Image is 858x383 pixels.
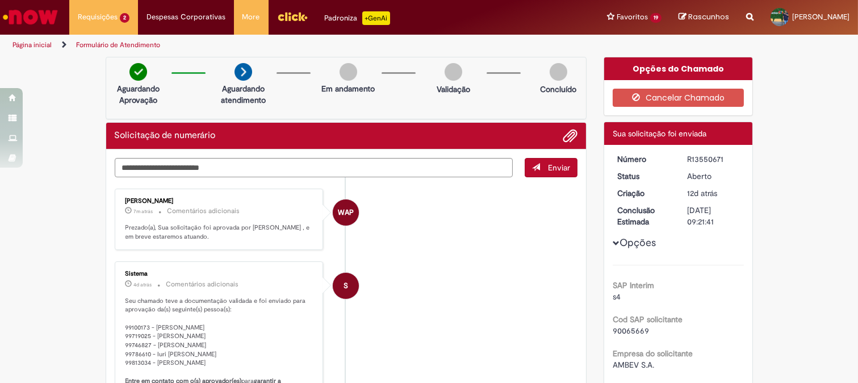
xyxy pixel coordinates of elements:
[445,63,462,81] img: img-circle-grey.png
[613,348,693,359] b: Empresa do solicitante
[792,12,849,22] span: [PERSON_NAME]
[9,35,563,56] ul: Trilhas de página
[1,6,60,28] img: ServiceNow
[344,272,348,299] span: S
[548,163,570,173] span: Enviar
[650,13,662,23] span: 19
[125,270,315,277] div: Sistema
[78,11,118,23] span: Requisições
[325,11,390,25] div: Padroniza
[687,188,740,199] div: 19/09/2025 13:23:32
[613,360,654,370] span: AMBEV S.A.
[115,158,513,177] textarea: Digite sua mensagem aqui...
[168,206,240,216] small: Comentários adicionais
[338,199,354,226] span: WAP
[120,13,129,23] span: 2
[688,11,729,22] span: Rascunhos
[613,314,683,324] b: Cod SAP solicitante
[147,11,225,23] span: Despesas Corporativas
[437,84,470,95] p: Validação
[134,281,152,288] span: 4d atrás
[525,158,577,177] button: Enviar
[540,84,576,95] p: Concluído
[242,11,260,23] span: More
[111,83,166,106] p: Aguardando Aprovação
[687,188,717,198] span: 12d atrás
[125,223,315,241] p: Prezado(a), Sua solicitação foi aprovada por [PERSON_NAME] , e em breve estaremos atuando.
[134,208,153,215] span: 7m atrás
[321,83,375,94] p: Em andamento
[604,57,752,80] div: Opções do Chamado
[216,83,271,106] p: Aguardando atendimento
[613,292,621,302] span: s4
[687,188,717,198] time: 19/09/2025 13:23:32
[166,280,239,289] small: Comentários adicionais
[609,153,679,165] dt: Número
[609,170,679,182] dt: Status
[613,326,649,336] span: 90065669
[617,11,648,23] span: Favoritos
[129,63,147,81] img: check-circle-green.png
[333,273,359,299] div: System
[550,63,567,81] img: img-circle-grey.png
[340,63,357,81] img: img-circle-grey.png
[115,131,216,141] h2: Solicitação de numerário Histórico de tíquete
[613,280,654,290] b: SAP Interim
[12,40,52,49] a: Página inicial
[277,8,308,25] img: click_logo_yellow_360x200.png
[333,199,359,226] div: Waderson Alves Pinheiro
[613,128,706,139] span: Sua solicitação foi enviada
[362,11,390,25] p: +GenAi
[679,12,729,23] a: Rascunhos
[613,89,744,107] button: Cancelar Chamado
[76,40,160,49] a: Formulário de Atendimento
[609,188,679,199] dt: Criação
[563,128,577,143] button: Adicionar anexos
[687,170,740,182] div: Aberto
[235,63,252,81] img: arrow-next.png
[125,198,315,205] div: [PERSON_NAME]
[687,205,740,227] div: [DATE] 09:21:41
[609,205,679,227] dt: Conclusão Estimada
[687,153,740,165] div: R13550671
